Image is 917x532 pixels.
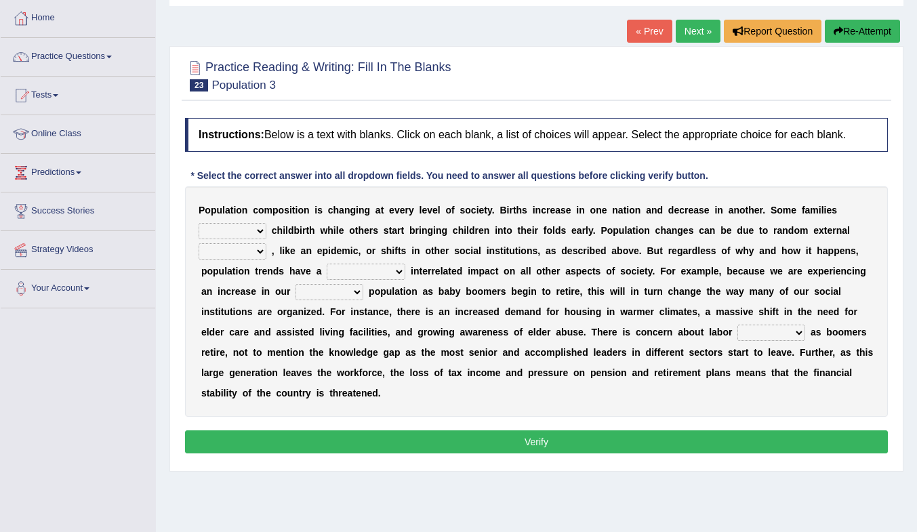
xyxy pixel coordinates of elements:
b: m [342,245,350,256]
b: e [479,205,485,216]
b: a [546,245,551,256]
b: t [513,205,516,216]
b: t [759,225,762,236]
b: i [714,205,717,216]
b: o [258,205,264,216]
b: a [339,205,344,216]
b: n [635,205,641,216]
b: h [521,225,527,236]
h2: Practice Reading & Writing: Fill In The Blanks [185,58,451,91]
b: e [317,245,323,256]
b: t [632,225,636,236]
b: r [832,225,836,236]
b: i [504,245,506,256]
b: s [381,245,386,256]
b: e [440,245,445,256]
b: s [532,245,537,256]
b: s [454,245,460,256]
b: r [535,225,538,236]
b: r [773,225,777,236]
b: g [442,225,448,236]
b: e [432,205,438,216]
b: c [699,225,704,236]
b: l [552,225,555,236]
b: o [638,225,645,236]
b: n [782,225,788,236]
b: r [302,225,306,236]
b: i [636,225,638,236]
b: r [415,225,419,236]
b: e [422,205,427,216]
b: a [693,205,699,216]
b: . [639,245,642,256]
b: n [717,205,723,216]
small: Population 3 [211,79,276,91]
b: a [555,205,561,216]
b: i [533,205,535,216]
b: a [842,225,847,236]
b: s [460,205,465,216]
b: r [405,205,408,216]
b: d [737,225,743,236]
b: t [306,225,309,236]
b: i [824,205,827,216]
b: s [495,245,500,256]
b: l [438,205,441,216]
b: l [478,245,481,256]
b: m [264,205,272,216]
b: h [277,225,283,236]
b: o [445,205,451,216]
b: s [401,245,407,256]
b: i [333,225,336,236]
b: a [225,205,230,216]
b: m [810,205,818,216]
b: y [487,205,492,216]
b: i [532,225,535,236]
a: Success Stories [1,192,155,226]
b: v [628,245,634,256]
b: o [739,205,746,216]
b: n [344,205,350,216]
b: . [593,225,596,236]
b: t [401,225,405,236]
b: i [470,245,473,256]
b: i [419,225,422,236]
b: t [292,205,296,216]
b: b [590,245,596,256]
b: . [492,205,495,216]
b: i [411,245,414,256]
b: y [588,225,593,236]
b: m [783,205,791,216]
b: t [746,205,749,216]
b: r [369,225,373,236]
b: a [729,205,734,216]
b: o [762,225,769,236]
b: d [288,225,294,236]
b: e [674,205,679,216]
b: e [826,205,832,216]
button: Report Question [724,20,821,43]
b: i [626,205,629,216]
b: c [453,225,458,236]
b: o [465,205,471,216]
b: n [579,205,585,216]
b: e [683,225,689,236]
b: b [409,225,415,236]
b: i [283,225,285,236]
b: s [551,245,556,256]
b: e [791,205,796,216]
b: t [381,205,384,216]
b: t [389,225,392,236]
b: u [743,225,749,236]
b: f [394,245,398,256]
b: d [657,205,663,216]
b: o [236,205,242,216]
b: c [541,205,546,216]
b: t [484,205,487,216]
b: s [561,205,566,216]
b: i [314,205,317,216]
b: e [595,245,600,256]
b: r [583,245,586,256]
b: o [349,225,355,236]
b: o [205,205,211,216]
